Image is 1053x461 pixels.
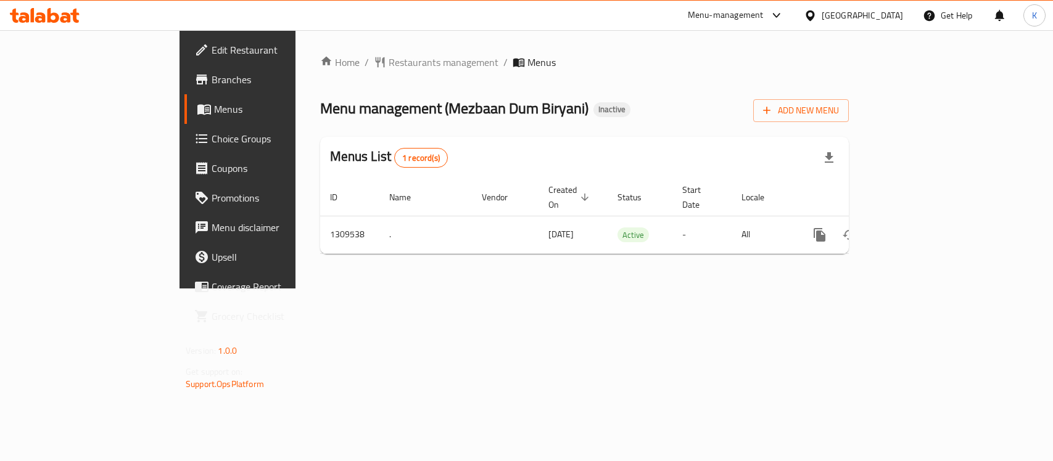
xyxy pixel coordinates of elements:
span: Edit Restaurant [212,43,345,57]
span: Created On [548,182,593,212]
span: Choice Groups [212,131,345,146]
span: Promotions [212,190,345,205]
span: Menus [527,55,556,70]
span: K [1032,9,1037,22]
h2: Menus List [330,147,448,168]
div: [GEOGRAPHIC_DATA] [822,9,903,22]
a: Coupons [184,153,355,183]
a: Edit Restaurant [184,35,355,65]
a: Branches [184,65,355,94]
span: Grocery Checklist [212,309,345,324]
div: Menu-management [688,8,764,23]
span: Menu management ( Mezbaan Dum Biryani ) [320,94,588,122]
span: Active [617,228,649,242]
td: All [732,216,795,253]
a: Restaurants management [374,55,498,70]
a: Support.OpsPlatform [186,376,264,392]
span: Coverage Report [212,279,345,294]
span: Add New Menu [763,103,839,118]
td: . [379,216,472,253]
span: Name [389,190,427,205]
span: 1 record(s) [395,152,447,164]
div: Export file [814,143,844,173]
span: Vendor [482,190,524,205]
button: Change Status [835,220,864,250]
span: Inactive [593,104,630,115]
span: Start Date [682,182,717,212]
div: Inactive [593,102,630,117]
span: 1.0.0 [218,343,237,359]
table: enhanced table [320,179,933,254]
span: Get support on: [186,364,242,380]
a: Upsell [184,242,355,272]
span: Branches [212,72,345,87]
span: Status [617,190,658,205]
th: Actions [795,179,933,216]
button: more [805,220,835,250]
span: ID [330,190,353,205]
a: Grocery Checklist [184,301,355,331]
li: / [365,55,369,70]
span: Upsell [212,250,345,264]
span: Menus [214,102,345,116]
button: Add New Menu [753,99,849,122]
a: Coverage Report [184,272,355,301]
nav: breadcrumb [320,55,849,70]
a: Choice Groups [184,124,355,153]
span: Coupons [212,161,345,176]
a: Promotions [184,183,355,213]
a: Menu disclaimer [184,213,355,242]
div: Total records count [394,148,448,168]
li: / [503,55,508,70]
a: Menus [184,94,355,124]
span: [DATE] [548,226,574,242]
span: Restaurants management [389,55,498,70]
span: Locale [741,190,780,205]
span: Menu disclaimer [212,220,345,235]
td: - [672,216,732,253]
span: Version: [186,343,216,359]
